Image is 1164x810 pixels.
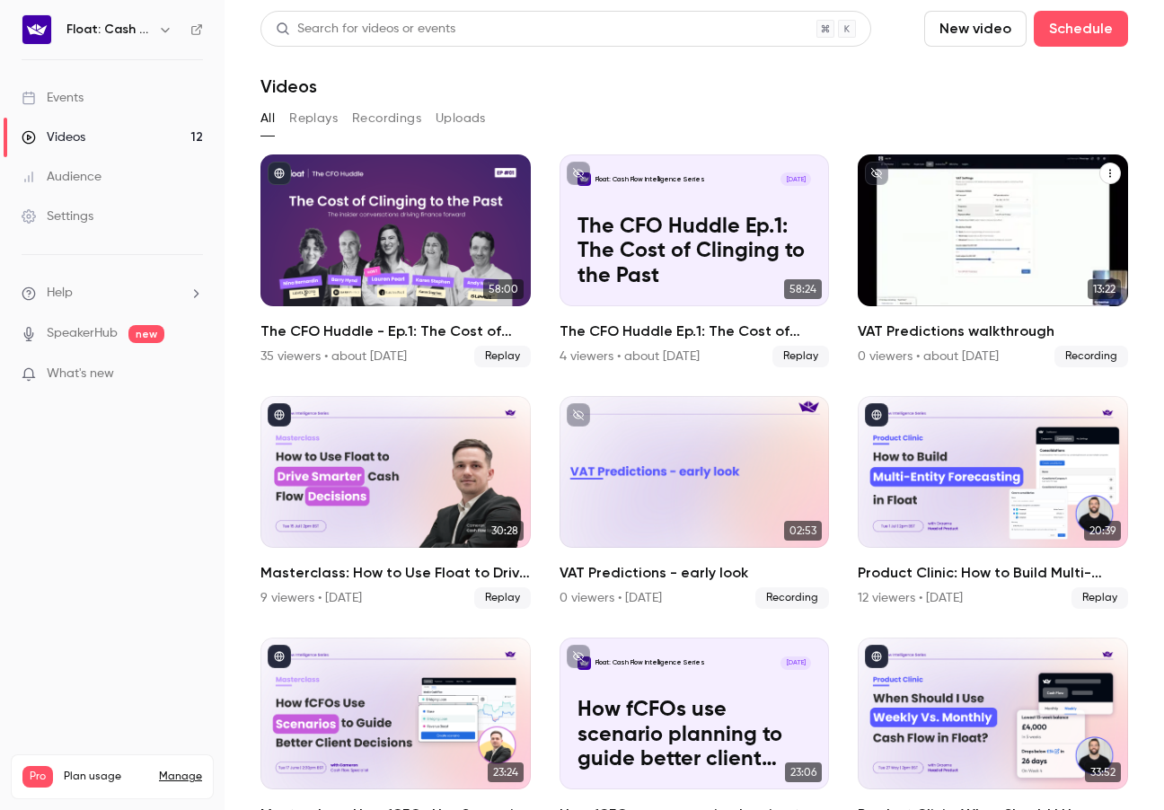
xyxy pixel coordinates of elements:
span: 20:39 [1084,521,1121,541]
a: The CFO Huddle Ep.1: The Cost of Clinging to the Past Float: Cash Flow Intelligence Series[DATE]T... [560,154,830,367]
button: New video [924,11,1027,47]
button: unpublished [865,162,888,185]
li: VAT Predictions walkthrough [858,154,1128,367]
h6: Float: Cash Flow Intelligence Series [66,21,151,39]
h2: Masterclass: How to Use Float to Drive Smarter Cash Flow Decisions [260,562,531,584]
div: Audience [22,168,101,186]
span: 30:28 [486,521,524,541]
li: help-dropdown-opener [22,284,203,303]
button: Uploads [436,104,486,133]
div: Search for videos or events [276,20,455,39]
span: 13:22 [1088,279,1121,299]
div: Videos [22,128,85,146]
span: Recording [755,587,829,609]
div: 0 viewers • about [DATE] [858,348,999,365]
span: Pro [22,766,53,788]
div: 4 viewers • about [DATE] [560,348,700,365]
span: [DATE] [780,656,811,670]
span: 23:24 [488,762,524,782]
h2: VAT Predictions - early look [560,562,830,584]
a: 20:39Product Clinic: How to Build Multi-Entity Forecasting in Float12 viewers • [DATE]Replay [858,396,1128,609]
span: Replay [1071,587,1128,609]
button: published [268,645,291,668]
li: The CFO Huddle Ep.1: The Cost of Clinging to the Past [560,154,830,367]
a: 30:28Masterclass: How to Use Float to Drive Smarter Cash Flow Decisions9 viewers • [DATE]Replay [260,396,531,609]
div: 12 viewers • [DATE] [858,589,963,607]
span: 58:24 [784,279,822,299]
a: 58:00The CFO Huddle - Ep.1: The Cost of Clinging to the Past35 viewers • about [DATE]Replay [260,154,531,367]
li: The CFO Huddle - Ep.1: The Cost of Clinging to the Past [260,154,531,367]
div: 9 viewers • [DATE] [260,589,362,607]
span: Replay [474,346,531,367]
div: Events [22,89,84,107]
p: Float: Cash Flow Intelligence Series [595,175,705,184]
p: The CFO Huddle Ep.1: The Cost of Clinging to the Past [578,215,811,288]
h1: Videos [260,75,317,97]
button: published [865,645,888,668]
button: unpublished [567,645,590,668]
section: Videos [260,11,1128,799]
h2: The CFO Huddle Ep.1: The Cost of Clinging to the Past [560,321,830,342]
p: Float: Cash Flow Intelligence Series [595,658,705,667]
li: Masterclass: How to Use Float to Drive Smarter Cash Flow Decisions [260,396,531,609]
span: Recording [1054,346,1128,367]
button: unpublished [567,403,590,427]
a: 13:22VAT Predictions walkthrough0 viewers • about [DATE]Recording [858,154,1128,367]
img: Float: Cash Flow Intelligence Series [22,15,51,44]
button: unpublished [567,162,590,185]
h2: VAT Predictions walkthrough [858,321,1128,342]
li: Product Clinic: How to Build Multi-Entity Forecasting in Float [858,396,1128,609]
a: Manage [159,770,202,784]
span: Plan usage [64,770,148,784]
div: Settings [22,207,93,225]
button: Replays [289,104,338,133]
span: Help [47,284,73,303]
a: 02:53VAT Predictions - early look0 viewers • [DATE]Recording [560,396,830,609]
button: published [268,162,291,185]
li: VAT Predictions - early look [560,396,830,609]
a: SpeakerHub [47,324,118,343]
span: new [128,325,164,343]
iframe: Noticeable Trigger [181,366,203,383]
div: 35 viewers • about [DATE] [260,348,407,365]
div: 0 viewers • [DATE] [560,589,662,607]
h2: Product Clinic: How to Build Multi-Entity Forecasting in Float [858,562,1128,584]
h2: The CFO Huddle - Ep.1: The Cost of Clinging to the Past [260,321,531,342]
span: What's new [47,365,114,383]
button: Schedule [1034,11,1128,47]
span: Replay [772,346,829,367]
p: How fCFOs use scenario planning to guide better client decisions [578,698,811,771]
span: 58:00 [483,279,524,299]
button: Recordings [352,104,421,133]
span: 33:52 [1085,762,1121,782]
span: Replay [474,587,531,609]
span: [DATE] [780,172,811,186]
span: 02:53 [784,521,822,541]
button: published [268,403,291,427]
button: All [260,104,275,133]
span: 23:06 [785,762,822,782]
button: published [865,403,888,427]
